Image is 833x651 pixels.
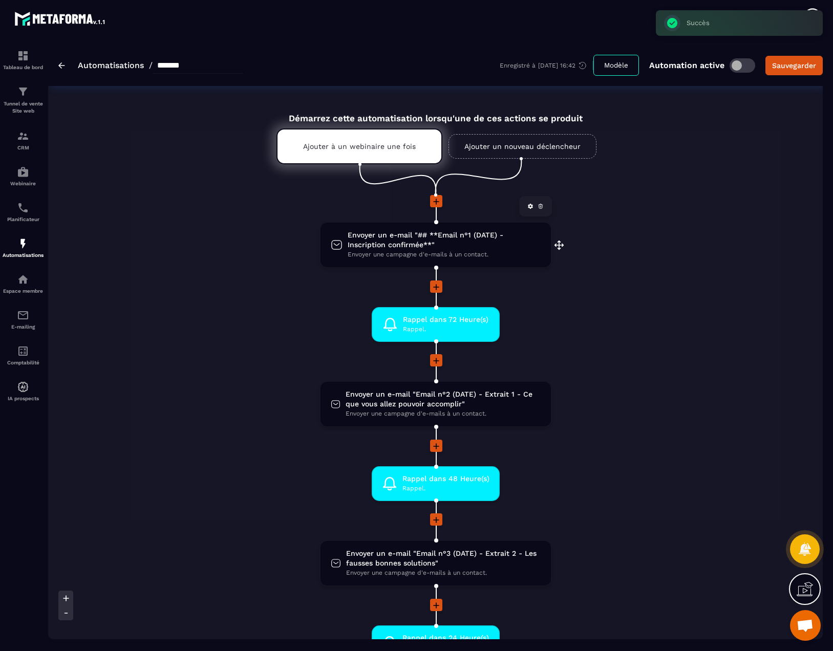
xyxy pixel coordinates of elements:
[3,122,44,158] a: formationformationCRM
[3,216,44,222] p: Planificateur
[403,324,488,334] span: Rappel.
[17,50,29,62] img: formation
[765,56,823,75] button: Sauvegarder
[3,100,44,115] p: Tunnel de vente Site web
[17,166,29,178] img: automations
[3,360,44,365] p: Comptabilité
[3,288,44,294] p: Espace membre
[3,145,44,150] p: CRM
[3,158,44,194] a: automationsautomationsWebinaire
[3,42,44,78] a: formationformationTableau de bord
[348,230,540,250] span: Envoyer un e-mail "## **Email n°1 (DATE) - Inscription confirmée**"
[17,237,29,250] img: automations
[17,345,29,357] img: accountant
[3,64,44,70] p: Tableau de bord
[3,230,44,266] a: automationsautomationsAutomatisations
[402,484,489,493] span: Rappel.
[346,568,540,578] span: Envoyer une campagne d'e-mails à un contact.
[790,610,821,641] a: Mở cuộc trò chuyện
[149,60,153,70] span: /
[17,130,29,142] img: formation
[402,633,489,643] span: Rappel dans 24 Heure(s)
[403,315,488,324] span: Rappel dans 72 Heure(s)
[3,181,44,186] p: Webinaire
[3,301,44,337] a: emailemailE-mailing
[17,309,29,321] img: email
[346,549,540,568] span: Envoyer un e-mail "Email n°3 (DATE) - Extrait 2 - Les fausses bonnes solutions"
[17,273,29,286] img: automations
[17,381,29,393] img: automations
[346,389,541,409] span: Envoyer un e-mail "Email n°2 (DATE) - Extrait 1 - Ce que vous allez pouvoir accomplir"
[448,134,596,159] a: Ajouter un nouveau déclencheur
[3,396,44,401] p: IA prospects
[649,60,724,70] p: Automation active
[14,9,106,28] img: logo
[78,60,144,70] a: Automatisations
[772,60,816,71] div: Sauvegarder
[17,202,29,214] img: scheduler
[3,337,44,373] a: accountantaccountantComptabilité
[402,474,489,484] span: Rappel dans 48 Heure(s)
[500,61,593,70] div: Enregistré à
[303,142,416,150] p: Ajouter à un webinaire une fois
[593,55,639,76] button: Modèle
[3,324,44,330] p: E-mailing
[251,101,620,123] div: Démarrez cette automatisation lorsqu'une de ces actions se produit
[3,194,44,230] a: schedulerschedulerPlanificateur
[538,62,575,69] p: [DATE] 16:42
[58,62,65,69] img: arrow
[3,252,44,258] p: Automatisations
[3,78,44,122] a: formationformationTunnel de vente Site web
[348,250,540,259] span: Envoyer une campagne d'e-mails à un contact.
[17,85,29,98] img: formation
[3,266,44,301] a: automationsautomationsEspace membre
[346,409,541,419] span: Envoyer une campagne d'e-mails à un contact.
